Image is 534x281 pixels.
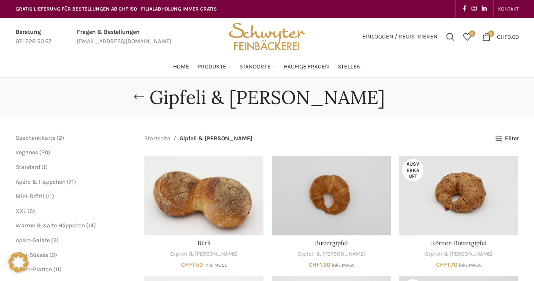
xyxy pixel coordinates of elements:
span: CHF [181,261,192,268]
a: Körner-Buttergipfel [399,156,518,235]
h1: Gipfeli & [PERSON_NAME] [149,86,385,109]
div: Main navigation [11,58,523,75]
span: CHF [497,33,507,40]
a: Produkte [198,58,231,75]
span: Produkte [198,63,226,71]
bdi: 0.00 [497,33,519,40]
a: Veganes [16,149,38,156]
span: 0 [488,30,494,37]
a: KONTAKT [498,0,519,17]
a: Filter [495,135,518,142]
a: Buttergipfel [272,156,391,235]
a: Standard [16,164,40,171]
span: 6 [30,207,33,215]
a: Bürli [144,156,263,235]
span: CHF [309,261,320,268]
span: GRATIS LIEFERUNG FÜR BESTELLUNGEN AB CHF 150 - FILIALABHOLUNG IMMER GRATIS [16,6,217,12]
a: Standorte [239,58,275,75]
bdi: 1.50 [181,261,203,268]
a: Geschenkkarte [16,134,55,142]
span: Ausverkauft [402,159,423,181]
span: 1 [43,164,46,171]
a: Apéro & Häppchen [16,178,65,186]
span: 14 [88,222,94,229]
small: inkl. MwSt. [204,262,227,268]
span: KONTAKT [498,6,519,12]
span: Einloggen / Registrieren [362,34,438,40]
small: inkl. MwSt. [332,262,355,268]
a: Körner-Buttergipfel [431,239,487,247]
a: Infobox link [77,27,171,46]
a: Apéro-Salate [16,237,50,244]
a: Home [173,58,189,75]
a: Häufige Fragen [284,58,329,75]
a: Gipfeli & [PERSON_NAME] [298,250,365,258]
span: Häufige Fragen [284,63,329,71]
span: 11 [48,193,52,200]
span: Gipfeli & [PERSON_NAME] [179,134,252,143]
a: Mini-Brötli [16,193,44,200]
a: Stellen [338,58,361,75]
span: 9 [52,251,55,259]
div: Secondary navigation [494,0,523,17]
a: Startseite [144,134,170,143]
a: Buttergipfel [315,239,348,247]
span: Standorte [239,63,271,71]
a: 0 CHF0.00 [478,28,523,45]
span: 20 [41,149,48,156]
a: Go back [128,89,149,106]
a: Instagram social link [469,3,479,15]
span: 11 [55,266,60,273]
img: Bäckerei Schwyter [225,18,308,56]
div: Meine Wunschliste [459,28,476,45]
a: Bürli [198,239,211,247]
a: Facebook social link [460,3,469,15]
a: Infobox link [16,27,52,46]
span: 9 [53,237,57,244]
nav: Breadcrumb [144,134,252,143]
a: XXL [16,207,26,215]
bdi: 1.60 [309,261,331,268]
span: Home [173,63,189,71]
span: CHF [436,261,447,268]
a: Warme & Kalte Häppchen [16,222,85,229]
a: Suchen [442,28,459,45]
span: 0 [469,30,475,37]
a: Gipfeli & [PERSON_NAME] [425,250,493,258]
span: 71 [69,178,74,186]
a: Site logo [225,33,308,40]
span: Stellen [338,63,361,71]
bdi: 1.70 [436,261,458,268]
small: inkl. MwSt. [459,262,482,268]
a: Linkedin social link [479,3,489,15]
span: 2 [59,134,62,142]
a: Einloggen / Registrieren [358,28,442,45]
a: Gipfeli & [PERSON_NAME] [170,250,238,258]
a: 0 [459,28,476,45]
